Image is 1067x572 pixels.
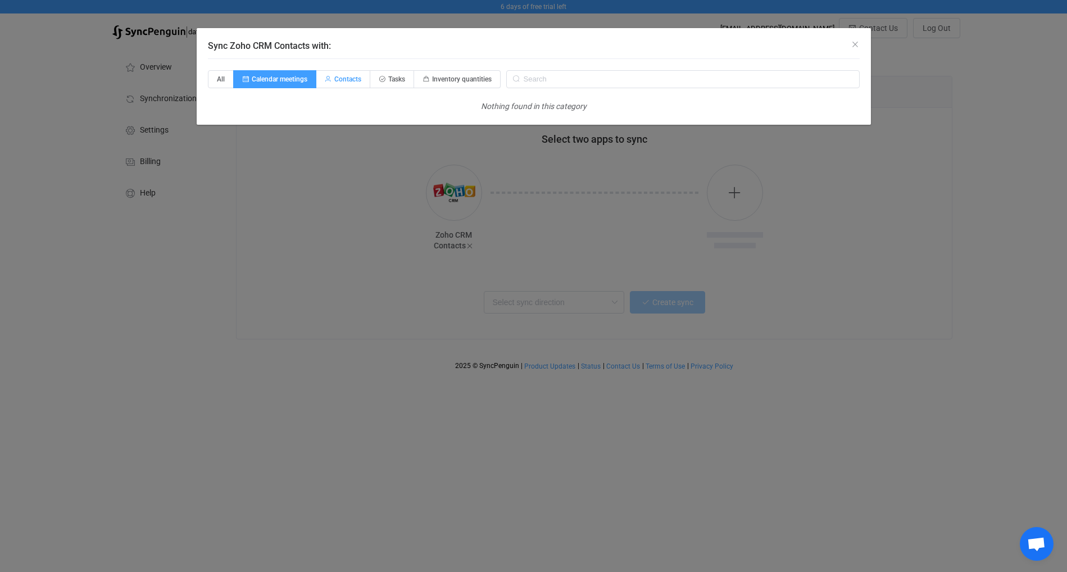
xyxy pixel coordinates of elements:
button: Close [851,39,860,50]
div: Nothing found in this category [208,99,860,114]
span: Sync Zoho CRM Contacts with: [208,40,331,51]
div: Open chat [1020,527,1054,561]
div: Sync Zoho CRM Contacts with: [197,28,871,125]
input: Search [506,70,860,88]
